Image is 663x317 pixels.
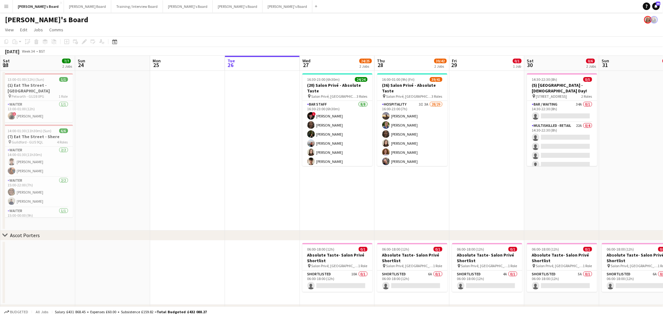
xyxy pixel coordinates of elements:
[434,59,447,63] span: 39/42
[382,247,410,252] span: 06:00-18:00 (12h)
[227,58,235,64] span: Tue
[386,263,433,268] span: Salon Privé, [GEOGRAPHIC_DATA]
[57,140,68,144] span: 4 Roles
[430,77,442,82] span: 39/41
[62,64,72,69] div: 2 Jobs
[513,64,521,69] div: 1 Job
[307,247,335,252] span: 06:00-18:00 (12h)
[433,263,442,268] span: 1 Role
[111,0,163,13] button: Training / Interview Board
[532,247,559,252] span: 06:00-18:00 (12h)
[3,73,73,122] app-job-card: 13:00-01:00 (12h) (Sun)1/1(1) Eat The Street - [GEOGRAPHIC_DATA] Petworth - GU28 0PG1 RoleWaiter1...
[601,61,609,69] span: 31
[611,263,658,268] span: Salon Privé, [GEOGRAPHIC_DATA]
[583,263,592,268] span: 1 Role
[452,243,522,292] app-job-card: 06:00-18:00 (12h)0/1Absolute Taste- Salon Privé Shortlist Salon Privé, [GEOGRAPHIC_DATA]1 RoleSho...
[3,207,73,229] app-card-role: Waiter1/115:00-00:00 (9h)
[587,64,596,69] div: 2 Jobs
[13,0,64,13] button: [PERSON_NAME]'s Board
[644,16,652,23] app-user-avatar: Caitlin Simpson-Hodson
[3,58,10,64] span: Sat
[12,94,44,99] span: Petworth - GU28 0PG
[5,15,88,24] h1: [PERSON_NAME]'s Board
[359,59,372,63] span: 24/25
[457,247,484,252] span: 06:00-18:00 (12h)
[452,252,522,263] h3: Absolute Taste- Salon Privé Shortlist
[302,271,373,292] app-card-role: Shortlisted10A0/106:00-18:00 (12h)
[527,101,597,122] app-card-role: Bar / Waiting34A0/114:30-22:30 (8h)
[527,252,597,263] h3: Absolute Taste- Salon Privé Shortlist
[508,263,517,268] span: 1 Role
[311,263,358,268] span: Salon Privé, [GEOGRAPHIC_DATA]
[360,64,372,69] div: 2 Jobs
[432,94,442,99] span: 3 Roles
[47,26,66,34] a: Comms
[227,61,235,69] span: 26
[10,310,28,314] span: Budgeted
[8,77,44,82] span: 13:00-01:00 (12h) (Sun)
[586,59,595,63] span: 0/6
[59,94,68,99] span: 1 Role
[13,112,16,116] span: !
[527,243,597,292] app-job-card: 06:00-18:00 (12h)0/1Absolute Taste- Salon Privé Shortlist Salon Privé, [GEOGRAPHIC_DATA]1 RoleSho...
[311,94,357,99] span: Salon Privé, [GEOGRAPHIC_DATA]
[382,77,415,82] span: 16:00-01:00 (9h) (Fri)
[21,49,36,54] span: Week 34
[513,59,522,63] span: 0/1
[377,73,447,166] app-job-card: 16:00-01:00 (9h) (Fri)39/41(36) Salon Privé - Absolute Taste Salon Privé, [GEOGRAPHIC_DATA]3 Role...
[527,82,597,94] h3: (5) [GEOGRAPHIC_DATA] - [DEMOGRAPHIC_DATA] Day!
[602,58,609,64] span: Sun
[3,125,73,217] app-job-card: 14:00-01:30 (11h30m) (Sun)6/6(7) Eat The Street - Shere Guildford - GU5 9QL4 RolesWaiter2/214:00-...
[3,101,73,122] app-card-role: Waiter1/113:00-01:00 (12h)![PERSON_NAME]
[59,77,68,82] span: 1/1
[377,271,447,292] app-card-role: Shortlisted6A0/106:00-18:00 (12h)
[461,263,508,268] span: Salon Privé, [GEOGRAPHIC_DATA]
[307,77,340,82] span: 16:30-23:00 (6h30m)
[34,309,50,314] span: All jobs
[3,134,73,139] h3: (7) Eat The Street - Shere
[34,27,43,33] span: Jobs
[62,59,71,63] span: 7/7
[527,58,534,64] span: Sat
[527,73,597,166] app-job-card: 14:30-22:30 (8h)0/5(5) [GEOGRAPHIC_DATA] - [DEMOGRAPHIC_DATA] Day! [STREET_ADDRESS]2 RolesBar / W...
[302,243,373,292] div: 06:00-18:00 (12h)0/1Absolute Taste- Salon Privé Shortlist Salon Privé, [GEOGRAPHIC_DATA]1 RoleSho...
[2,61,10,69] span: 23
[8,128,52,133] span: 14:00-01:30 (11h30m) (Sun)
[376,61,385,69] span: 28
[5,27,14,33] span: View
[77,61,85,69] span: 24
[39,49,45,54] div: BST
[5,48,19,55] div: [DATE]
[532,77,557,82] span: 14:30-22:30 (8h)
[583,77,592,82] span: 0/5
[536,263,583,268] span: Salon Privé, [GEOGRAPHIC_DATA]
[18,26,30,34] a: Edit
[359,247,368,252] span: 0/1
[301,61,311,69] span: 27
[452,58,457,64] span: Fri
[435,64,446,69] div: 2 Jobs
[656,2,660,6] span: 46
[302,73,373,166] div: 16:30-23:00 (6h30m)24/24(20) Salon Privé - Absolute Taste Salon Privé, [GEOGRAPHIC_DATA]3 RolesBA...
[153,58,161,64] span: Mon
[49,27,63,33] span: Comms
[377,243,447,292] app-job-card: 06:00-18:00 (12h)0/1Absolute Taste- Salon Privé Shortlist Salon Privé, [GEOGRAPHIC_DATA]1 RoleSho...
[312,112,316,116] span: !
[10,232,40,238] div: Ascot Porters
[213,0,263,13] button: [PERSON_NAME]'s Board
[509,247,517,252] span: 0/1
[3,26,16,34] a: View
[302,82,373,94] h3: (20) Salon Privé - Absolute Taste
[302,252,373,263] h3: Absolute Taste- Salon Privé Shortlist
[451,61,457,69] span: 29
[652,3,660,10] a: 46
[526,61,534,69] span: 30
[358,263,368,268] span: 1 Role
[3,147,73,177] app-card-role: Waiter2/214:00-01:30 (11h30m)[PERSON_NAME][PERSON_NAME]
[3,177,73,207] app-card-role: Waiter2/215:00-22:00 (7h)[PERSON_NAME][PERSON_NAME]
[55,309,207,314] div: Salary £431 868.45 + Expenses £60.00 + Subsistence £159.82 =
[357,94,368,99] span: 3 Roles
